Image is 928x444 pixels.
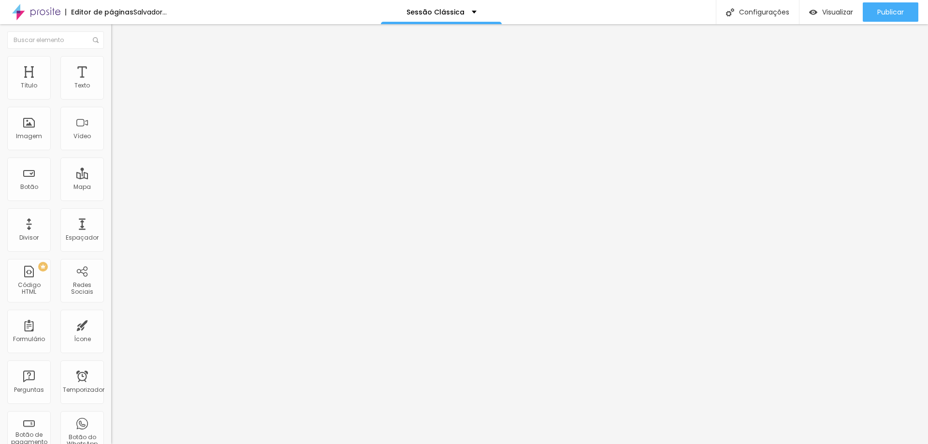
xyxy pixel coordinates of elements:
font: Imagem [16,132,42,140]
font: Texto [74,81,90,89]
font: Ícone [74,335,91,343]
font: Configurações [739,7,789,17]
font: Editor de páginas [71,7,133,17]
font: Perguntas [14,386,44,394]
button: Publicar [863,2,918,22]
font: Código HTML [18,281,41,296]
font: Formulário [13,335,45,343]
img: view-1.svg [809,8,817,16]
font: Vídeo [73,132,91,140]
img: Ícone [93,37,99,43]
font: Sessão Clássica [406,7,464,17]
iframe: Editor [111,24,928,444]
font: Visualizar [822,7,853,17]
font: Salvador... [133,7,167,17]
font: Título [21,81,37,89]
font: Redes Sociais [71,281,93,296]
font: Publicar [877,7,904,17]
font: Temporizador [63,386,104,394]
font: Botão [20,183,38,191]
img: Ícone [726,8,734,16]
font: Espaçador [66,233,99,242]
button: Visualizar [799,2,863,22]
input: Buscar elemento [7,31,104,49]
font: Divisor [19,233,39,242]
font: Mapa [73,183,91,191]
